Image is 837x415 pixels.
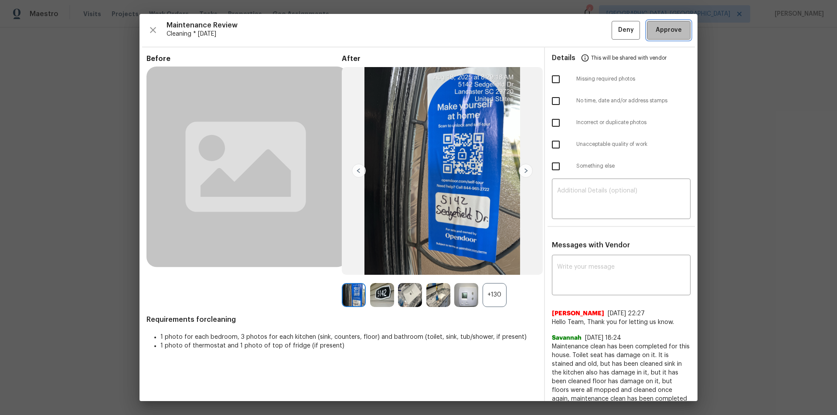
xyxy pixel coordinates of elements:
[167,30,612,38] span: Cleaning * [DATE]
[342,54,537,63] span: After
[146,54,342,63] span: Before
[576,75,691,83] span: Missing required photos
[483,283,507,307] div: +130
[160,333,537,341] li: 1 photo for each bedroom, 3 photos for each kitchen (sink, counters, floor) and bathroom (toilet,...
[545,90,697,112] div: No time, date and/or address stamps
[552,342,691,403] span: Maintenance clean has been completed for this house. Toilet seat has damage on it. It is stained ...
[545,112,697,134] div: Incorrect or duplicate photos
[656,25,682,36] span: Approve
[352,164,366,178] img: left-chevron-button-url
[585,335,621,341] span: [DATE] 18:24
[576,119,691,126] span: Incorrect or duplicate photos
[576,162,691,170] span: Something else
[167,21,612,30] span: Maintenance Review
[545,68,697,90] div: Missing required photos
[612,21,640,40] button: Deny
[160,341,537,350] li: 1 photo of thermostat and 1 photo of top of fridge (if present)
[519,164,533,178] img: right-chevron-button-url
[146,315,537,324] span: Requirements for cleaning
[608,310,645,317] span: [DATE] 22:27
[576,97,691,105] span: No time, date and/or address stamps
[552,309,604,318] span: [PERSON_NAME]
[552,47,575,68] span: Details
[576,141,691,148] span: Unacceptable quality of work
[552,318,691,327] span: Hello Team, Thank you for letting us know.
[545,134,697,155] div: Unacceptable quality of work
[618,25,634,36] span: Deny
[647,21,691,40] button: Approve
[591,47,667,68] span: This will be shared with vendor
[545,155,697,177] div: Something else
[552,334,582,342] span: Savannah
[552,242,630,249] span: Messages with Vendor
